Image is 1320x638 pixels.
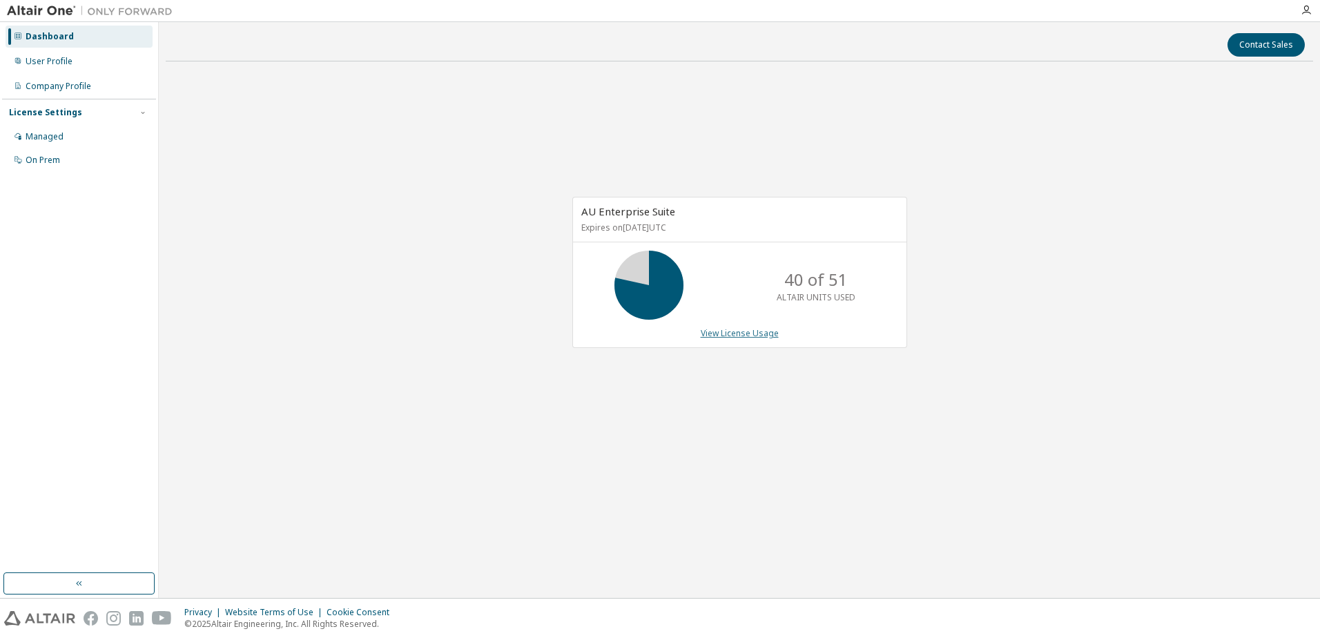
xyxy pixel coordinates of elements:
div: User Profile [26,56,72,67]
div: Cookie Consent [327,607,398,618]
div: On Prem [26,155,60,166]
p: Expires on [DATE] UTC [581,222,895,233]
button: Contact Sales [1227,33,1305,57]
div: License Settings [9,107,82,118]
div: Dashboard [26,31,74,42]
img: Altair One [7,4,179,18]
div: Company Profile [26,81,91,92]
div: Privacy [184,607,225,618]
span: AU Enterprise Suite [581,204,675,218]
a: View License Usage [701,327,779,339]
div: Managed [26,131,64,142]
img: altair_logo.svg [4,611,75,626]
img: facebook.svg [84,611,98,626]
p: ALTAIR UNITS USED [777,291,855,303]
img: youtube.svg [152,611,172,626]
p: 40 of 51 [784,268,848,291]
div: Website Terms of Use [225,607,327,618]
img: instagram.svg [106,611,121,626]
img: linkedin.svg [129,611,144,626]
p: © 2025 Altair Engineering, Inc. All Rights Reserved. [184,618,398,630]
